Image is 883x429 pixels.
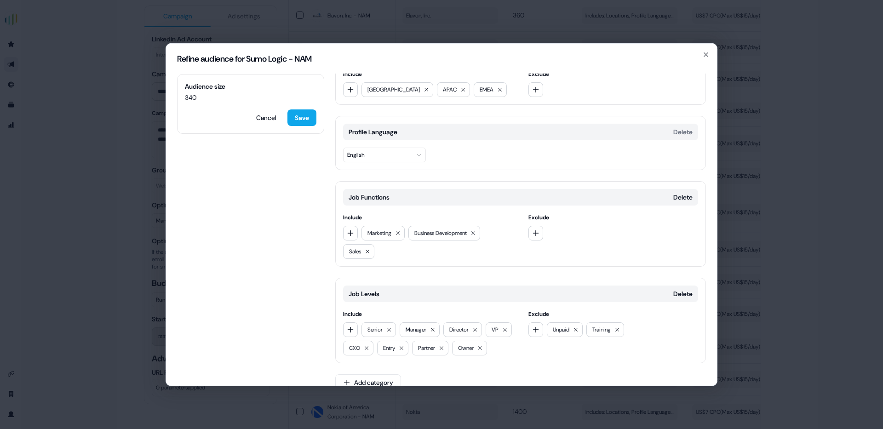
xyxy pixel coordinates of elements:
span: Owner [458,343,474,352]
span: Entry [383,343,395,352]
span: Business Development [414,228,467,237]
span: 340 [185,92,316,102]
span: Unpaid [553,325,569,334]
span: Director [449,325,469,334]
span: Sales [349,246,361,256]
button: Delete [673,289,693,298]
button: Add category [335,374,401,390]
span: Exclude [528,212,699,222]
span: Exclude [528,309,699,318]
span: Include [343,309,513,318]
span: Partner [418,343,435,352]
span: APAC [443,85,457,94]
span: Job Levels [349,289,379,298]
button: Delete [673,192,693,201]
span: [GEOGRAPHIC_DATA] [367,85,420,94]
span: VP [492,325,499,334]
button: English [343,147,426,162]
span: Profile Language [349,127,397,136]
span: Training [592,325,611,334]
span: Include [343,69,513,78]
button: Save [287,109,316,126]
span: EMEA [480,85,493,94]
span: Job Functions [349,192,390,201]
span: CXO [349,343,360,352]
span: Audience size [185,81,316,91]
button: Delete [673,127,693,136]
span: Include [343,212,513,222]
span: Senior [367,325,383,334]
span: Marketing [367,228,391,237]
span: Exclude [528,69,699,78]
span: Manager [406,325,426,334]
h2: Refine audience for Sumo Logic - NAM [177,54,706,63]
button: Cancel [249,109,284,126]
